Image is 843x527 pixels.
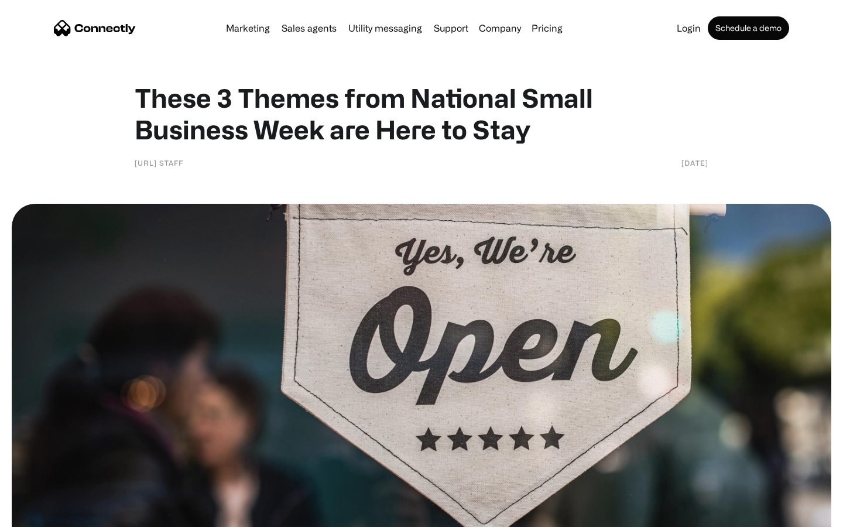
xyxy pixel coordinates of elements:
[527,23,567,33] a: Pricing
[672,23,705,33] a: Login
[479,20,521,36] div: Company
[277,23,341,33] a: Sales agents
[135,157,183,169] div: [URL] Staff
[344,23,427,33] a: Utility messaging
[135,82,708,145] h1: These 3 Themes from National Small Business Week are Here to Stay
[708,16,789,40] a: Schedule a demo
[12,507,70,523] aside: Language selected: English
[681,157,708,169] div: [DATE]
[429,23,473,33] a: Support
[23,507,70,523] ul: Language list
[221,23,275,33] a: Marketing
